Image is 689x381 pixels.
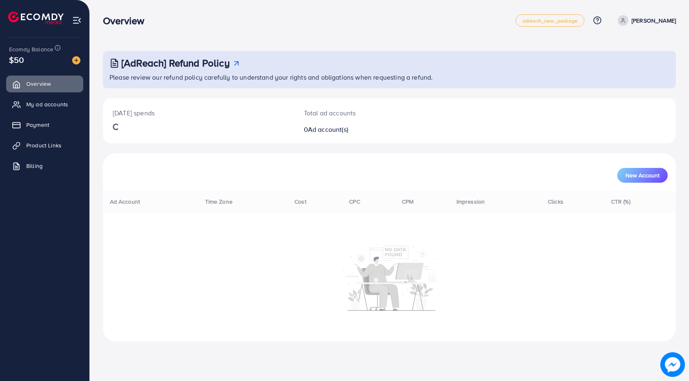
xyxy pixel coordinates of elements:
[516,14,584,27] a: adreach_new_package
[72,16,82,25] img: menu
[617,168,668,183] button: New Account
[6,96,83,112] a: My ad accounts
[625,172,659,178] span: New Account
[26,80,51,88] span: Overview
[26,141,62,149] span: Product Links
[26,100,68,108] span: My ad accounts
[6,137,83,154] a: Product Links
[72,56,80,64] img: image
[110,72,671,82] p: Please review our refund policy carefully to understand your rights and obligations when requesti...
[26,162,43,170] span: Billing
[304,126,427,133] h2: 0
[113,108,284,118] p: [DATE] spends
[632,16,676,25] p: [PERSON_NAME]
[8,11,64,24] img: logo
[660,352,685,377] img: image
[9,45,53,53] span: Ecomdy Balance
[614,15,676,26] a: [PERSON_NAME]
[6,117,83,133] a: Payment
[304,108,427,118] p: Total ad accounts
[26,121,49,129] span: Payment
[6,76,83,92] a: Overview
[103,15,151,27] h3: Overview
[6,158,83,174] a: Billing
[522,18,577,23] span: adreach_new_package
[9,54,24,66] span: $50
[121,57,230,69] h3: [AdReach] Refund Policy
[308,125,348,134] span: Ad account(s)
